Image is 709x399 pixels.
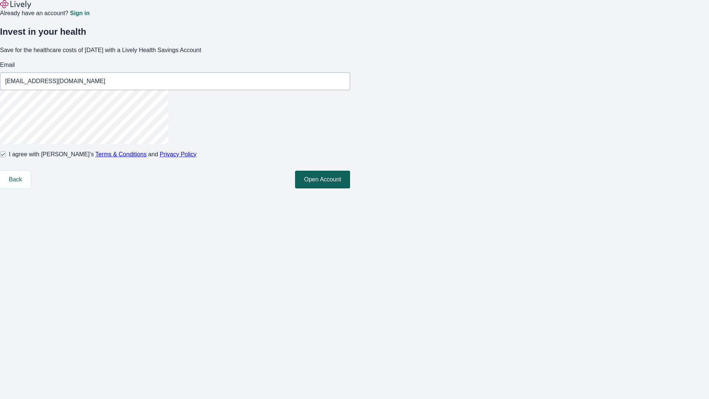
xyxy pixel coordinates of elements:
[295,171,350,188] button: Open Account
[9,150,196,159] span: I agree with [PERSON_NAME]’s and
[70,10,89,16] a: Sign in
[160,151,197,157] a: Privacy Policy
[95,151,147,157] a: Terms & Conditions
